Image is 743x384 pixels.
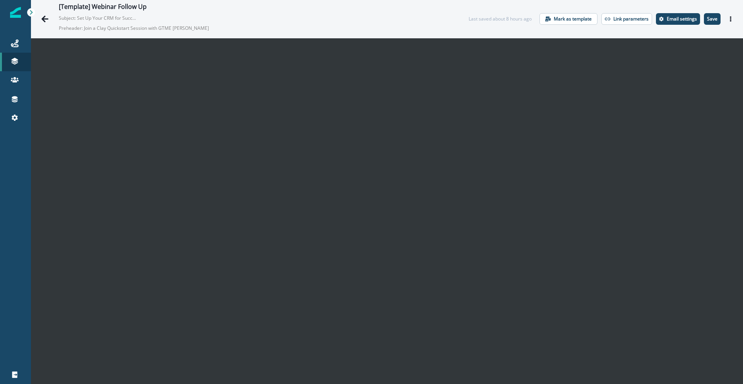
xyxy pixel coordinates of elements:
button: Mark as template [539,13,597,25]
button: Link parameters [601,13,652,25]
p: Email settings [667,16,697,22]
p: Subject: Set Up Your CRM for Success with GTM Engineer, [DATE] [59,12,136,22]
p: Preheader: Join a Clay Quickstart Session with GTME [PERSON_NAME] [59,22,252,35]
div: Last saved about 8 hours ago [469,15,532,22]
button: Actions [724,13,737,25]
button: Go back [37,11,53,27]
p: Mark as template [554,16,592,22]
p: Link parameters [613,16,649,22]
img: Inflection [10,7,21,18]
button: Settings [656,13,700,25]
p: Save [707,16,717,22]
div: [Template] Webinar Follow Up [59,3,147,12]
button: Save [704,13,721,25]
